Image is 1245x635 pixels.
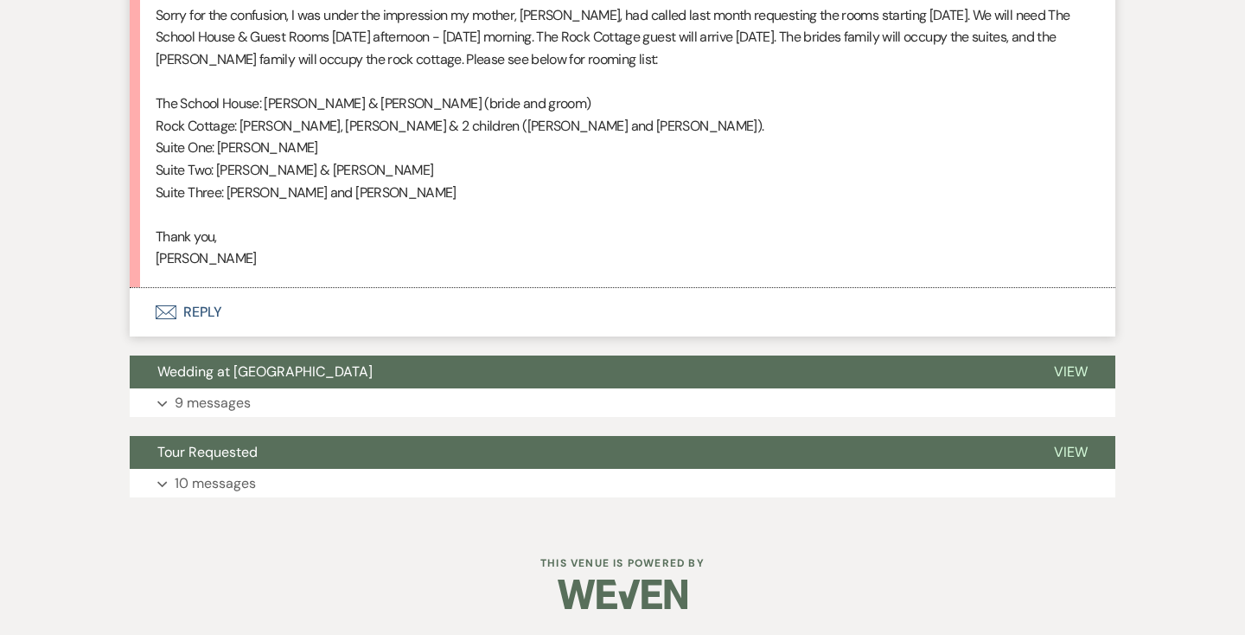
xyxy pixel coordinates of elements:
[1054,362,1088,381] span: View
[157,362,373,381] span: Wedding at [GEOGRAPHIC_DATA]
[156,247,1089,270] p: [PERSON_NAME]
[1026,436,1115,469] button: View
[130,469,1115,498] button: 10 messages
[156,182,1089,204] p: Suite Three: [PERSON_NAME] and [PERSON_NAME]
[156,93,1089,115] p: The School House: [PERSON_NAME] & [PERSON_NAME] (bride and groom)
[156,4,1089,71] p: Sorry for the confusion, I was under the impression my mother, [PERSON_NAME], had called last mon...
[156,137,1089,159] p: Suite One: [PERSON_NAME]
[130,436,1026,469] button: Tour Requested
[156,226,1089,248] p: Thank you,
[558,564,687,625] img: Weven Logo
[157,443,258,461] span: Tour Requested
[175,392,251,414] p: 9 messages
[130,288,1115,337] button: Reply
[156,159,1089,182] p: Suite Two: [PERSON_NAME] & [PERSON_NAME]
[1026,356,1115,388] button: View
[1054,443,1088,461] span: View
[130,356,1026,388] button: Wedding at [GEOGRAPHIC_DATA]
[130,388,1115,418] button: 9 messages
[175,472,256,495] p: 10 messages
[156,115,1089,138] p: Rock Cottage: [PERSON_NAME], [PERSON_NAME] & 2 children ([PERSON_NAME] and [PERSON_NAME]).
